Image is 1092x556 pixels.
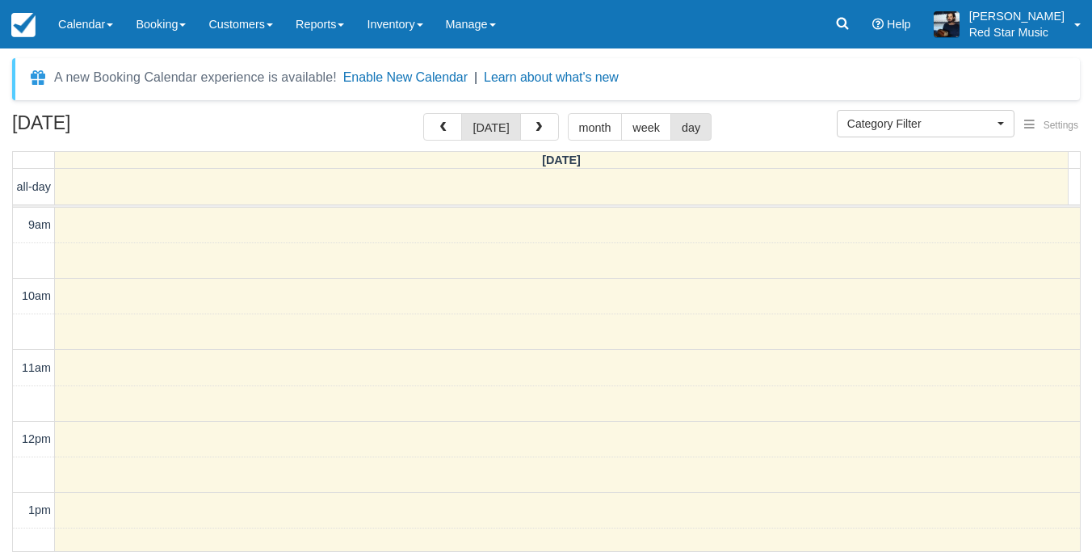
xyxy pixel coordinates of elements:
[847,116,993,132] span: Category Filter
[22,361,51,374] span: 11am
[969,8,1065,24] p: [PERSON_NAME]
[1044,120,1078,131] span: Settings
[28,218,51,231] span: 9am
[17,180,51,193] span: all-day
[1014,114,1088,137] button: Settings
[934,11,960,37] img: A1
[484,70,619,84] a: Learn about what's new
[11,13,36,37] img: checkfront-main-nav-mini-logo.png
[54,68,337,87] div: A new Booking Calendar experience is available!
[969,24,1065,40] p: Red Star Music
[542,154,581,166] span: [DATE]
[872,19,884,30] i: Help
[621,113,671,141] button: week
[461,113,520,141] button: [DATE]
[343,69,468,86] button: Enable New Calendar
[568,113,623,141] button: month
[670,113,712,141] button: day
[12,113,216,143] h2: [DATE]
[887,18,911,31] span: Help
[837,110,1014,137] button: Category Filter
[22,432,51,445] span: 12pm
[474,70,477,84] span: |
[28,503,51,516] span: 1pm
[22,289,51,302] span: 10am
